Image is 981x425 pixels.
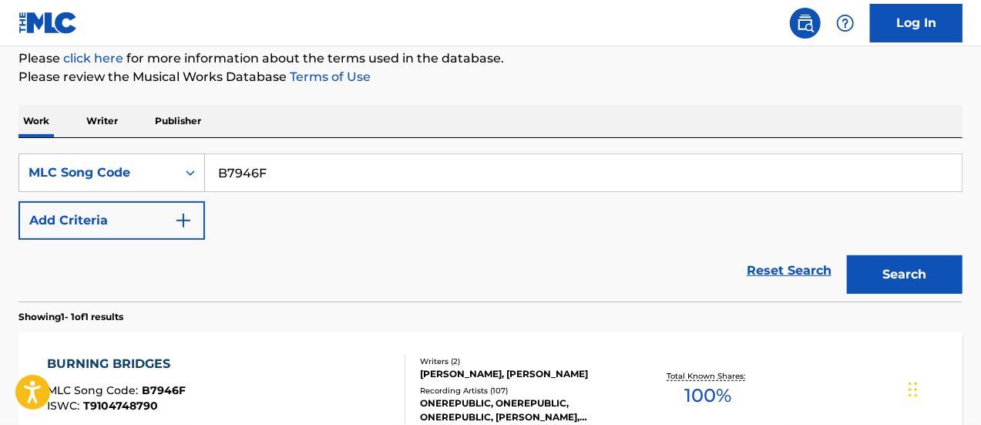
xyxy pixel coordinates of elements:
[420,356,630,367] div: Writers ( 2 )
[909,366,918,413] div: Drag
[420,396,630,424] div: ONEREPUBLIC, ONEREPUBLIC, ONEREPUBLIC, [PERSON_NAME], [PERSON_NAME], ONEREPUBLIC, ONEREPUBLIC
[47,355,186,373] div: BURNING BRIDGES
[18,105,54,137] p: Work
[904,351,981,425] iframe: Chat Widget
[174,211,193,230] img: 9d2ae6d4665cec9f34b9.svg
[18,12,78,34] img: MLC Logo
[18,49,963,68] p: Please for more information about the terms used in the database.
[287,69,371,84] a: Terms of Use
[420,385,630,396] div: Recording Artists ( 107 )
[18,310,123,324] p: Showing 1 - 1 of 1 results
[847,255,963,294] button: Search
[836,14,855,32] img: help
[150,105,206,137] p: Publisher
[82,105,123,137] p: Writer
[870,4,963,42] a: Log In
[47,383,142,397] span: MLC Song Code :
[667,370,750,382] p: Total Known Shares:
[142,383,186,397] span: B7946F
[790,8,821,39] a: Public Search
[18,201,205,240] button: Add Criteria
[83,399,158,413] span: T9104748790
[420,367,630,381] div: [PERSON_NAME], [PERSON_NAME]
[796,14,815,32] img: search
[739,254,839,288] a: Reset Search
[18,68,963,86] p: Please review the Musical Works Database
[47,399,83,413] span: ISWC :
[830,8,861,39] div: Help
[29,164,167,182] div: MLC Song Code
[63,51,123,66] a: click here
[18,153,963,302] form: Search Form
[685,382,732,410] span: 100 %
